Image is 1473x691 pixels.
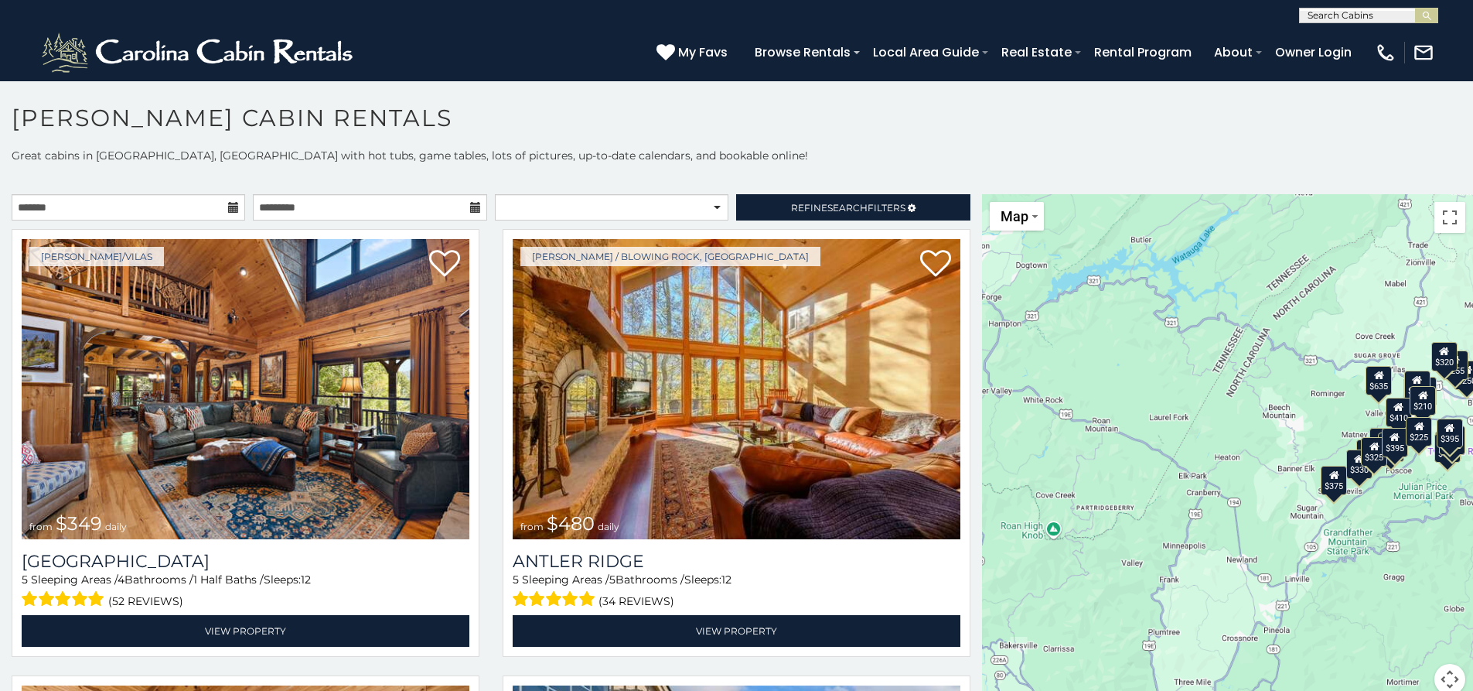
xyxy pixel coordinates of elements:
[1404,370,1430,399] div: $565
[1362,437,1388,467] div: $325
[1442,350,1468,379] div: $255
[1434,433,1461,462] div: $315
[22,615,469,647] a: View Property
[22,239,469,539] a: from $349 daily
[1267,39,1359,66] a: Owner Login
[1086,39,1199,66] a: Rental Program
[1206,39,1260,66] a: About
[513,573,519,587] span: 5
[747,39,858,66] a: Browse Rentals
[108,591,183,611] span: (52 reviews)
[29,521,53,532] span: from
[1321,466,1348,495] div: $375
[1431,341,1458,371] div: $320
[1386,398,1412,427] div: $410
[22,572,469,611] div: Sleeping Areas / Bathrooms / Sleeps:
[1440,425,1466,454] div: $675
[513,572,960,611] div: Sleeping Areas / Bathrooms / Sleeps:
[990,202,1044,231] button: Change map style
[1410,385,1437,415] div: $210
[994,39,1079,66] a: Real Estate
[22,551,469,572] a: [GEOGRAPHIC_DATA]
[513,551,960,572] a: Antler Ridge
[520,247,820,266] a: [PERSON_NAME] / Blowing Rock, [GEOGRAPHIC_DATA]
[791,202,905,214] span: Refine Filters
[1437,418,1463,447] div: $395
[193,573,264,587] span: 1 Half Baths /
[22,551,469,572] h3: Diamond Creek Lodge
[1413,42,1434,63] img: mail-regular-white.png
[1366,366,1393,395] div: $635
[118,573,124,587] span: 4
[513,239,960,539] a: from $480 daily
[105,521,127,532] span: daily
[520,521,544,532] span: from
[56,512,102,535] span: $349
[827,202,868,214] span: Search
[1346,450,1372,479] div: $330
[22,573,28,587] span: 5
[1434,202,1465,233] button: Toggle fullscreen view
[22,239,469,539] img: 1759438208_thumbnail.jpeg
[547,512,595,535] span: $480
[1001,208,1028,224] span: Map
[513,239,960,539] img: 1714397585_thumbnail.jpeg
[1375,42,1396,63] img: phone-regular-white.png
[301,573,311,587] span: 12
[721,573,731,587] span: 12
[736,194,970,221] a: RefineSearchFilters
[1379,432,1405,461] div: $485
[1407,417,1433,446] div: $225
[865,39,987,66] a: Local Area Guide
[598,521,619,532] span: daily
[920,248,951,281] a: Add to favorites
[29,247,164,266] a: [PERSON_NAME]/Vilas
[39,29,360,76] img: White-1-2.png
[1382,428,1408,457] div: $395
[598,591,674,611] span: (34 reviews)
[678,43,728,62] span: My Favs
[609,573,615,587] span: 5
[513,615,960,647] a: View Property
[1370,427,1396,457] div: $400
[656,43,731,63] a: My Favs
[429,248,460,281] a: Add to favorites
